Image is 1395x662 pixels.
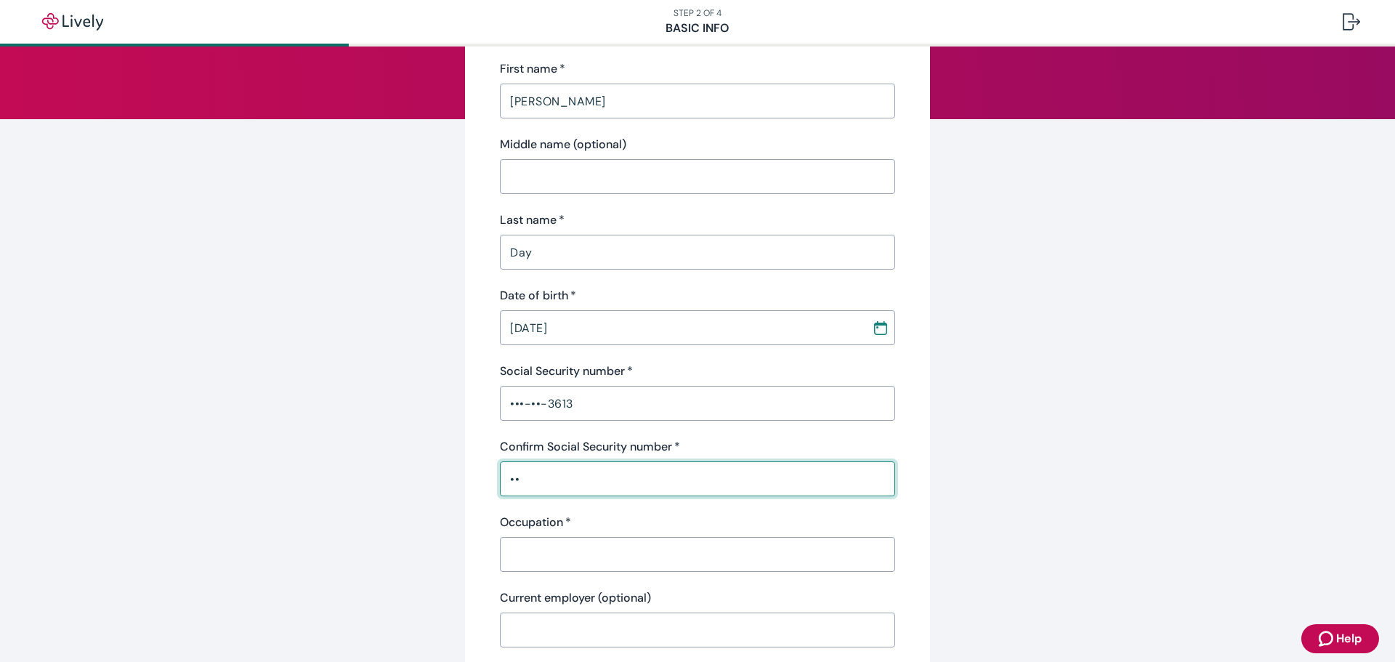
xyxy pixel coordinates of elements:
[1336,630,1362,647] span: Help
[500,136,626,153] label: Middle name (optional)
[873,320,888,335] svg: Calendar
[500,589,651,607] label: Current employer (optional)
[500,287,576,304] label: Date of birth
[32,13,113,31] img: Lively
[500,363,633,380] label: Social Security number
[500,313,862,342] input: MM / DD / YYYY
[500,514,571,531] label: Occupation
[500,438,680,456] label: Confirm Social Security number
[500,389,895,418] input: ••• - •• - ••••
[500,211,565,229] label: Last name
[1301,624,1379,653] button: Zendesk support iconHelp
[500,60,565,78] label: First name
[868,315,894,341] button: Choose date, selected date is Jun 30, 1981
[1319,630,1336,647] svg: Zendesk support icon
[500,464,895,493] input: ••• - •• - ••••
[1331,4,1372,39] button: Log out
